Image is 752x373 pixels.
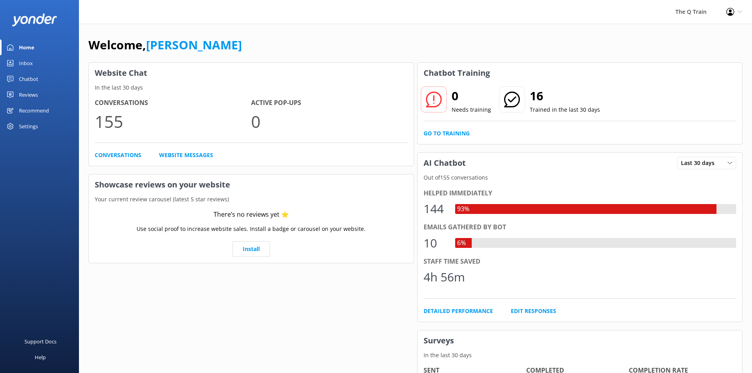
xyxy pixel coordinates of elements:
[418,63,496,83] h3: Chatbot Training
[455,238,468,248] div: 6%
[19,118,38,134] div: Settings
[95,151,141,159] a: Conversations
[89,174,414,195] h3: Showcase reviews on your website
[424,188,737,199] div: Helped immediately
[530,105,600,114] p: Trained in the last 30 days
[424,234,447,253] div: 10
[424,307,493,315] a: Detailed Performance
[424,129,470,138] a: Go to Training
[424,257,737,267] div: Staff time saved
[95,108,251,135] p: 155
[89,63,414,83] h3: Website Chat
[418,173,743,182] p: Out of 155 conversations
[214,210,289,220] div: There’s no reviews yet ⭐
[19,87,38,103] div: Reviews
[12,13,57,26] img: yonder-white-logo.png
[418,351,743,360] p: In the last 30 days
[89,195,414,204] p: Your current review carousel (latest 5 star reviews)
[19,55,33,71] div: Inbox
[418,330,743,351] h3: Surveys
[159,151,213,159] a: Website Messages
[424,222,737,232] div: Emails gathered by bot
[35,349,46,365] div: Help
[424,268,465,287] div: 4h 56m
[455,204,471,214] div: 93%
[424,199,447,218] div: 144
[19,71,38,87] div: Chatbot
[251,98,407,108] h4: Active Pop-ups
[418,153,472,173] h3: AI Chatbot
[452,105,491,114] p: Needs training
[530,86,600,105] h2: 16
[681,159,719,167] span: Last 30 days
[146,37,242,53] a: [PERSON_NAME]
[233,241,270,257] a: Install
[95,98,251,108] h4: Conversations
[88,36,242,54] h1: Welcome,
[24,334,56,349] div: Support Docs
[19,39,34,55] div: Home
[19,103,49,118] div: Recommend
[251,108,407,135] p: 0
[89,83,414,92] p: In the last 30 days
[511,307,556,315] a: Edit Responses
[452,86,491,105] h2: 0
[137,225,366,233] p: Use social proof to increase website sales. Install a badge or carousel on your website.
